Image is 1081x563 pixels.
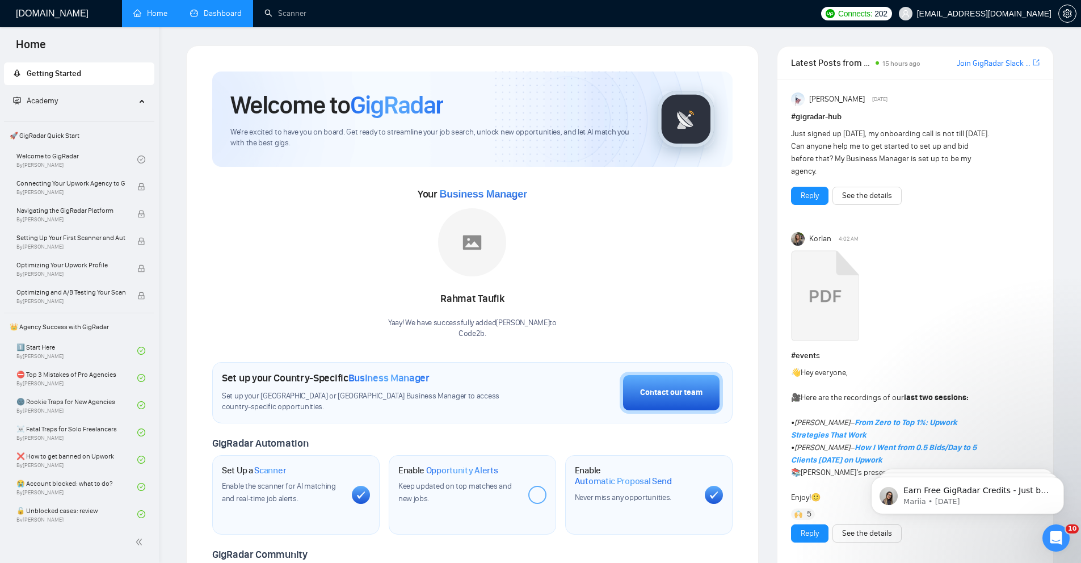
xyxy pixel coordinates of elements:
span: Your [418,188,527,200]
span: check-circle [137,456,145,464]
span: Academy [27,96,58,106]
span: By [PERSON_NAME] [16,216,125,223]
span: By [PERSON_NAME] [16,271,125,278]
span: 🎥 [791,393,801,402]
button: Contact our team [620,372,723,414]
span: lock [137,292,145,300]
h1: Set Up a [222,465,286,476]
span: Opportunity Alerts [426,465,498,476]
span: GigRadar Community [212,548,308,561]
span: check-circle [137,510,145,518]
span: Connecting Your Upwork Agency to GigRadar [16,178,125,189]
button: Reply [791,187,828,205]
span: Business Manager [348,372,430,384]
span: check-circle [137,428,145,436]
span: Automatic Proposal Send [575,476,672,487]
a: Reply [801,527,819,540]
img: Anisuzzaman Khan [791,93,805,106]
strong: last two sessions: [904,393,969,402]
span: Set up your [GEOGRAPHIC_DATA] or [GEOGRAPHIC_DATA] Business Manager to access country-specific op... [222,391,523,413]
a: How I Went from 0.5 Bids/Day to 5 Clients [DATE] on Upwork [791,443,977,465]
a: Reply [801,190,819,202]
span: We're excited to have you on board. Get ready to streamline your job search, unlock new opportuni... [230,127,640,149]
span: user [902,10,910,18]
a: dashboardDashboard [190,9,242,18]
p: Code2b . [388,329,557,339]
span: Scanner [254,465,286,476]
span: check-circle [137,156,145,163]
img: 🙌 [794,510,802,518]
span: By [PERSON_NAME] [16,189,125,196]
span: [PERSON_NAME] [809,93,865,106]
h1: Set up your Country-Specific [222,372,430,384]
span: 10 [1066,524,1079,533]
span: 5 [807,509,811,520]
a: homeHome [133,9,167,18]
span: Setting Up Your First Scanner and Auto-Bidder [16,232,125,243]
a: searchScanner [264,9,306,18]
span: 👑 Agency Success with GigRadar [5,316,153,338]
div: Yaay! We have successfully added [PERSON_NAME] to [388,318,557,339]
span: 15 hours ago [882,60,920,68]
span: rocket [13,69,21,77]
div: Rahmat Taufik [388,289,557,309]
a: 😭 Account blocked: what to do?By[PERSON_NAME] [16,474,137,499]
a: How I Went from 0.5 BidsDay to 5 Clients in 45 Days by Embracing Imperfect Action Over Perfect Pr... [791,250,859,345]
h1: Enable [398,465,498,476]
span: Enable the scanner for AI matching and real-time job alerts. [222,481,336,503]
span: Optimizing Your Upwork Profile [16,259,125,271]
img: placeholder.png [438,208,506,276]
span: By [PERSON_NAME] [16,243,125,250]
a: ❌ How to get banned on UpworkBy[PERSON_NAME] [16,447,137,472]
span: check-circle [137,347,145,355]
a: export [1033,57,1040,68]
iframe: Intercom live chat [1042,524,1070,552]
span: check-circle [137,483,145,491]
a: 🌚 Rookie Traps for New AgenciesBy[PERSON_NAME] [16,393,137,418]
em: [PERSON_NAME] [794,418,850,427]
span: 4:02 AM [839,234,859,244]
span: Optimizing and A/B Testing Your Scanner for Better Results [16,287,125,298]
a: From Zero to Top 1%: Upwork Strategies That Work [791,418,957,440]
h1: Enable [575,465,696,487]
span: setting [1059,9,1076,18]
div: Hey everyone, Here are the recordings of our • – • – [PERSON_NAME]’s presentation is also attache... [791,367,990,504]
img: gigradar-logo.png [658,91,714,148]
span: lock [137,264,145,272]
a: 1️⃣ Start HereBy[PERSON_NAME] [16,338,137,363]
span: Korlan [809,233,831,245]
span: [DATE] [872,94,887,104]
a: See the details [842,190,892,202]
a: Welcome to GigRadarBy[PERSON_NAME] [16,147,137,172]
h1: # gigradar-hub [791,111,1040,123]
span: 🙂 [811,493,821,502]
button: Reply [791,524,828,543]
span: export [1033,58,1040,67]
span: lock [137,210,145,218]
button: setting [1058,5,1076,23]
img: logo [9,5,27,23]
span: Academy [13,96,58,106]
a: ⛔ Top 3 Mistakes of Pro AgenciesBy[PERSON_NAME] [16,365,137,390]
a: ☠️ Fatal Traps for Solo FreelancersBy[PERSON_NAME] [16,420,137,445]
span: 🚀 GigRadar Quick Start [5,124,153,147]
span: 👋 [791,368,801,377]
span: Getting Started [27,69,81,78]
span: check-circle [137,374,145,382]
span: lock [137,183,145,191]
h1: Welcome to [230,90,443,120]
img: Korlan [791,232,805,246]
span: Latest Posts from the GigRadar Community [791,56,872,70]
span: Connects: [838,7,872,20]
span: Keep updated on top matches and new jobs. [398,481,512,503]
a: See the details [842,527,892,540]
span: Navigating the GigRadar Platform [16,205,125,216]
a: setting [1058,9,1076,18]
img: upwork-logo.png [826,9,835,18]
span: fund-projection-screen [13,96,21,104]
iframe: Intercom notifications message [854,453,1081,532]
span: Never miss any opportunities. [575,493,671,502]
